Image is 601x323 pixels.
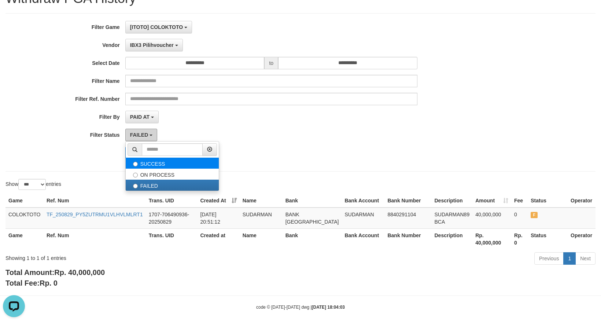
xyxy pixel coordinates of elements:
[3,3,25,25] button: Open LiveChat chat widget
[125,21,192,33] button: [ITOTO] COLOKTOTO
[531,212,538,218] span: FAILED
[575,252,596,265] a: Next
[534,252,564,265] a: Previous
[125,129,158,141] button: FAILED
[125,39,183,51] button: IBX3 Pilihvoucher
[197,208,239,229] td: [DATE] 20:51:12
[133,173,138,177] input: ON PROCESS
[44,228,146,249] th: Ref. Num
[126,180,219,191] label: FAILED
[5,279,58,287] b: Total Fee:
[126,158,219,169] label: SUCCESS
[5,252,245,262] div: Showing 1 to 1 of 1 entries
[44,194,146,208] th: Ref. Num
[126,169,219,180] label: ON PROCESS
[40,279,58,287] span: Rp. 0
[283,228,342,249] th: Bank
[384,228,431,249] th: Bank Number
[240,194,283,208] th: Name
[472,208,511,229] td: 40,000,000
[256,305,345,310] small: code © [DATE]-[DATE] dwg |
[312,305,345,310] strong: [DATE] 18:04:03
[5,179,61,190] label: Show entries
[133,162,138,166] input: SUCCESS
[511,194,528,208] th: Fee
[130,24,183,30] span: [ITOTO] COLOKTOTO
[283,194,342,208] th: Bank
[146,228,198,249] th: Trans. UID
[342,208,384,229] td: SUDARMAN
[130,114,150,120] span: PAID AT
[528,194,568,208] th: Status
[528,228,568,249] th: Status
[240,208,283,229] td: SUDARMAN
[563,252,576,265] a: 1
[511,228,528,249] th: Rp. 0
[384,208,431,229] td: 8840291104
[264,57,278,69] span: to
[54,268,105,276] span: Rp. 40,000,000
[431,208,472,229] td: SUDARMAN89 BCA
[472,228,511,249] th: Rp. 40,000,000
[342,194,384,208] th: Bank Account
[146,194,198,208] th: Trans. UID
[146,208,198,229] td: 1707-706490936-20250829
[568,194,596,208] th: Operator
[197,228,239,249] th: Created at
[568,228,596,249] th: Operator
[18,179,46,190] select: Showentries
[133,184,138,188] input: FAILED
[130,132,148,138] span: FAILED
[197,194,239,208] th: Created At: activate to sort column ascending
[5,228,44,249] th: Game
[431,194,472,208] th: Description
[431,228,472,249] th: Description
[283,208,342,229] td: BANK [GEOGRAPHIC_DATA]
[472,194,511,208] th: Amount: activate to sort column ascending
[130,42,174,48] span: IBX3 Pilihvoucher
[5,268,105,276] b: Total Amount:
[5,208,44,229] td: COLOKTOTO
[125,111,159,123] button: PAID AT
[47,212,143,217] a: TF_250829_PY5ZUTRMU1VLHVLMLRT1
[384,194,431,208] th: Bank Number
[240,228,283,249] th: Name
[5,194,44,208] th: Game
[511,208,528,229] td: 0
[342,228,384,249] th: Bank Account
